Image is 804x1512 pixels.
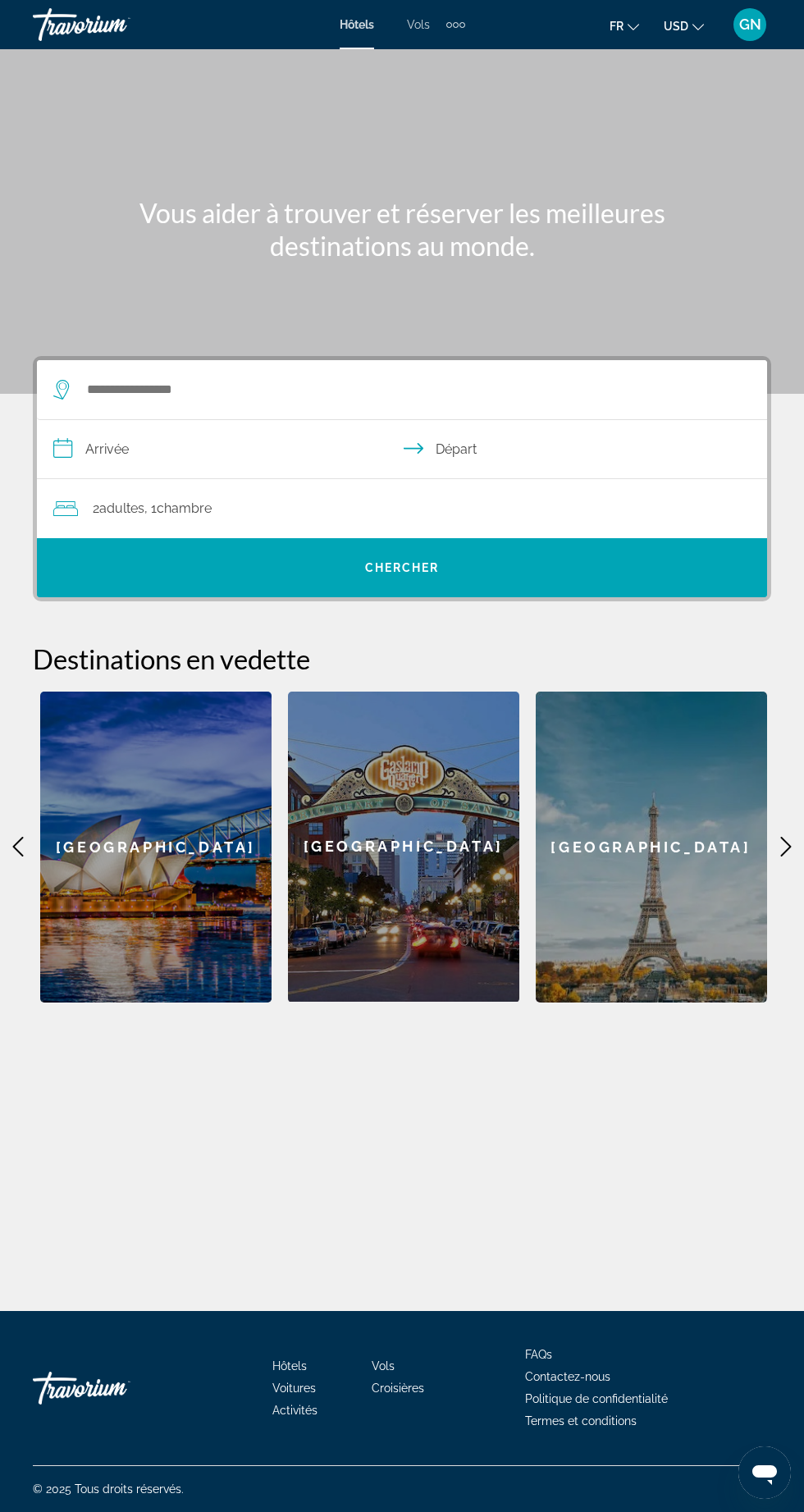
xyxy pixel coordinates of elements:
a: Hôtels [340,18,374,31]
button: Travelers: 2 adults, 0 children [37,479,767,538]
button: Change language [610,14,639,38]
div: [GEOGRAPHIC_DATA] [536,692,767,1003]
a: Travorium [33,3,197,46]
a: Politique de confidentialité [525,1392,668,1405]
span: fr [610,20,624,33]
button: Search [37,538,767,597]
span: 2 [93,497,144,520]
button: Change currency [664,14,704,38]
span: GN [739,16,761,33]
div: [GEOGRAPHIC_DATA] [288,692,519,1002]
span: USD [664,20,688,33]
a: Croisières [372,1382,424,1395]
a: Vols [407,18,430,31]
a: FAQs [525,1348,552,1361]
span: © 2025 Tous droits réservés. [33,1482,184,1496]
a: Contactez-nous [525,1370,610,1383]
a: Go Home [33,1364,197,1413]
a: Voitures [272,1382,316,1395]
a: Sydney[GEOGRAPHIC_DATA] [40,692,272,1003]
span: Chambre [157,500,212,516]
button: Extra navigation items [446,11,465,38]
a: Hôtels [272,1359,307,1373]
span: Chercher [365,561,440,574]
a: Termes et conditions [525,1414,637,1427]
input: Search hotel destination [85,377,726,402]
a: Paris[GEOGRAPHIC_DATA] [536,692,767,1003]
h2: Destinations en vedette [33,642,771,675]
div: [GEOGRAPHIC_DATA] [40,692,272,1003]
button: Select check in and out date [37,420,767,479]
iframe: Bouton de lancement de la fenêtre de messagerie [738,1446,791,1499]
a: Activités [272,1404,317,1417]
div: Search widget [37,360,767,597]
span: Adultes [99,500,144,516]
h1: Vous aider à trouver et réserver les meilleures destinations au monde. [94,197,710,263]
a: San Diego[GEOGRAPHIC_DATA] [288,692,519,1003]
button: User Menu [729,7,771,42]
span: , 1 [144,497,212,520]
a: Vols [372,1359,395,1373]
